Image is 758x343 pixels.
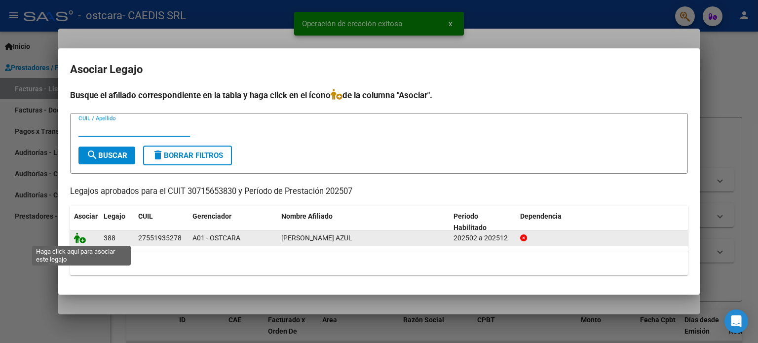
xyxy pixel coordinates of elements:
span: Nombre Afiliado [281,212,333,220]
span: 388 [104,234,115,242]
p: Legajos aprobados para el CUIT 30715653830 y Período de Prestación 202507 [70,186,688,198]
span: A01 - OSTCARA [192,234,240,242]
datatable-header-cell: Periodo Habilitado [450,206,516,238]
div: Open Intercom Messenger [724,309,748,333]
h4: Busque el afiliado correspondiente en la tabla y haga click en el ícono de la columna "Asociar". [70,89,688,102]
datatable-header-cell: Nombre Afiliado [277,206,450,238]
datatable-header-cell: Asociar [70,206,100,238]
div: 1 registros [70,250,688,275]
button: Borrar Filtros [143,146,232,165]
mat-icon: search [86,149,98,161]
datatable-header-cell: Dependencia [516,206,688,238]
span: Borrar Filtros [152,151,223,160]
span: Legajo [104,212,125,220]
span: Gerenciador [192,212,231,220]
div: 27551935278 [138,232,182,244]
mat-icon: delete [152,149,164,161]
span: Periodo Habilitado [454,212,487,231]
span: BERON MAIA AZUL [281,234,352,242]
span: Buscar [86,151,127,160]
h2: Asociar Legajo [70,60,688,79]
button: Buscar [78,147,135,164]
div: 202502 a 202512 [454,232,512,244]
datatable-header-cell: CUIL [134,206,189,238]
datatable-header-cell: Legajo [100,206,134,238]
datatable-header-cell: Gerenciador [189,206,277,238]
span: CUIL [138,212,153,220]
span: Dependencia [520,212,562,220]
span: Asociar [74,212,98,220]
